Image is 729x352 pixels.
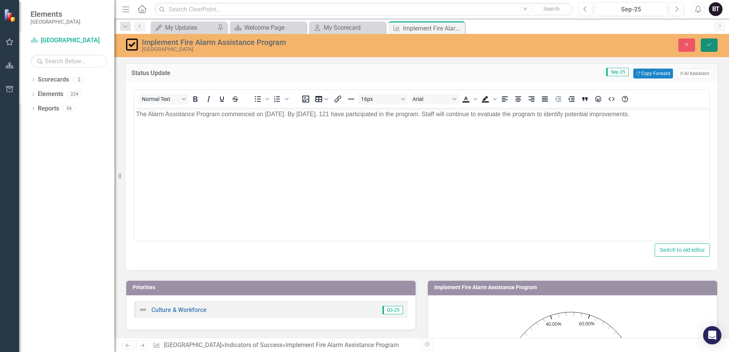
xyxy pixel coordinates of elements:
[31,10,80,19] span: Elements
[153,341,416,350] div: » »
[244,23,304,32] div: Welcome Page
[164,341,222,349] a: [GEOGRAPHIC_DATA]
[525,94,538,104] button: Align right
[31,19,80,25] small: [GEOGRAPHIC_DATA]
[413,96,450,102] span: Arial
[677,69,712,78] button: AI Assistant
[565,94,578,104] button: Increase indent
[4,9,17,22] img: ClearPoint Strategy
[67,91,82,98] div: 224
[578,94,591,104] button: Blockquote
[324,23,384,32] div: My Scorecard
[498,94,511,104] button: Align left
[459,94,479,104] div: Text color Black
[286,341,399,349] div: Implement Fire Alarm Assistance Program
[595,2,668,16] button: Sep-25
[311,23,384,32] a: My Scorecard
[546,320,562,327] text: 40.00%
[232,23,304,32] a: Welcome Page
[606,68,629,76] span: Sep-25
[63,105,75,112] div: 59
[538,94,551,104] button: Justify
[633,69,673,78] button: Copy Forward
[552,94,565,104] button: Decrease indent
[361,96,398,102] span: 16px
[271,94,290,104] div: Numbered list
[618,94,631,104] button: Help
[142,96,179,102] span: Normal Text
[655,243,710,257] button: Switch to old editor
[142,38,458,46] div: Implement Fire Alarm Assistance Program
[215,94,228,104] button: Underline
[709,2,723,16] button: BT
[434,285,713,290] h3: Implement Fire Alarm Assistance Program
[703,326,721,344] div: Open Intercom Messenger
[299,94,312,104] button: Insert image
[597,5,665,14] div: Sep-25
[153,23,215,32] a: My Updates
[403,24,463,33] div: Implement Fire Alarm Assistance Program
[605,94,618,104] button: HTML Editor
[151,306,207,314] a: Culture & Workforce
[31,36,107,45] a: [GEOGRAPHIC_DATA]
[139,94,188,104] button: Block Normal Text
[479,94,498,104] div: Background color Black
[512,94,525,104] button: Align center
[38,75,69,84] a: Scorecards
[345,94,358,104] button: Horizontal line
[189,94,202,104] button: Bold
[126,38,138,51] img: Complete
[251,94,270,104] div: Bullet list
[543,6,560,12] span: Search
[142,46,458,52] div: [GEOGRAPHIC_DATA]
[138,305,148,314] img: Not Defined
[154,3,573,16] input: Search ClearPoint...
[533,4,571,14] button: Search
[31,54,107,68] input: Search Below...
[409,94,459,104] button: Font Arial
[134,108,709,241] iframe: Rich Text Area
[133,285,412,290] h3: Priorities
[73,77,85,83] div: 2
[331,94,344,104] button: Insert/edit link
[38,90,63,99] a: Elements
[358,94,408,104] button: Font size 16px
[313,94,331,104] button: Table
[579,320,595,326] text: 60.00%
[202,94,215,104] button: Italic
[225,341,283,349] a: Indicators of Success
[382,306,403,314] span: Q3-25
[592,94,605,104] button: Emojis
[38,104,59,113] a: Reports
[165,23,215,32] div: My Updates
[132,70,288,77] h3: Status Update
[229,94,242,104] button: Strikethrough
